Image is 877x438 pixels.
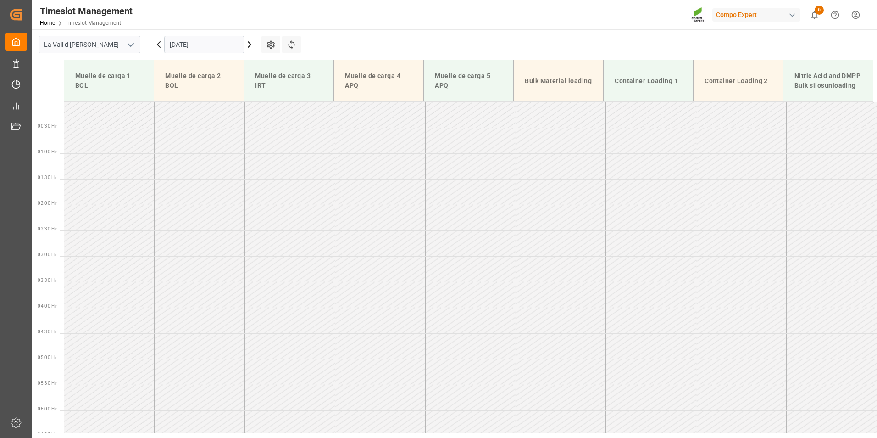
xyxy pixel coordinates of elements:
[123,38,137,52] button: open menu
[251,67,326,94] div: Muelle de carga 3 IRT
[38,124,56,129] span: 00:30 Hr
[72,67,146,94] div: Muelle de carga 1 BOL
[521,73,596,90] div: Bulk Material loading
[38,201,56,206] span: 02:00 Hr
[38,329,56,334] span: 04:30 Hr
[825,5,845,25] button: Help Center
[164,36,244,53] input: DD.MM.YYYY
[38,252,56,257] span: 03:00 Hr
[712,8,800,22] div: Compo Expert
[38,226,56,231] span: 02:30 Hr
[38,406,56,411] span: 06:00 Hr
[38,149,56,154] span: 01:00 Hr
[701,73,776,90] div: Container Loading 2
[38,278,56,283] span: 03:30 Hr
[791,67,866,94] div: Nitric Acid and DMPP Bulk silosunloading
[712,6,804,23] button: Compo Expert
[341,67,416,94] div: Muelle de carga 4 APQ
[691,7,706,23] img: Screenshot%202023-09-29%20at%2010.02.21.png_1712312052.png
[38,175,56,180] span: 01:30 Hr
[38,432,56,437] span: 06:30 Hr
[431,67,506,94] div: Muelle de carga 5 APQ
[39,36,140,53] input: Type to search/select
[40,4,133,18] div: Timeslot Management
[804,5,825,25] button: show 6 new notifications
[815,6,824,15] span: 6
[611,73,686,90] div: Container Loading 1
[161,67,236,94] div: Muelle de carga 2 BOL
[38,303,56,309] span: 04:00 Hr
[38,381,56,386] span: 05:30 Hr
[38,355,56,360] span: 05:00 Hr
[40,20,55,26] a: Home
